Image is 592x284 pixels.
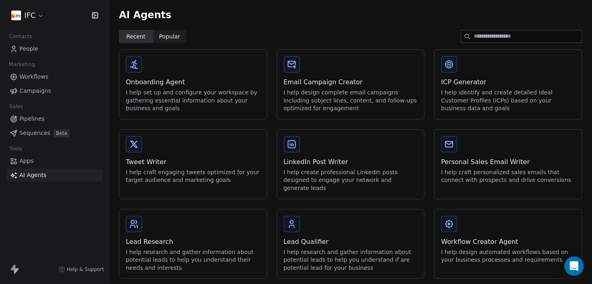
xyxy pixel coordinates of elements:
span: Campaigns [19,87,51,95]
a: Help & Support [59,266,104,273]
div: I help identify and create detailed Ideal Customer Profiles (ICPs) based on your business data an... [441,89,575,113]
div: LinkedIn Post Writer [284,157,418,167]
a: AI Agents [6,169,102,182]
div: I help create professional LinkedIn posts designed to engage your network and generate leads [284,169,418,192]
div: I help craft engaging tweets optimized for your target audience and marketing goals [126,169,260,184]
button: IFC [10,9,46,22]
div: I help research and gather information about potential leads to help you understand if are potent... [284,248,418,272]
div: I help craft personalized sales emails that connect with prospects and drive conversions [441,169,575,184]
span: Contacts [5,30,36,43]
div: Lead Qualifier [284,237,418,247]
div: Workflow Creator Agent [441,237,575,247]
a: Pipelines [6,112,102,126]
div: ICP Generator [441,77,575,87]
span: Workflows [19,73,49,81]
div: Onboarding Agent [126,77,260,87]
span: Popular [159,32,180,41]
div: I help design complete email campaigns including subject lines, content, and follow-ups optimized... [284,89,418,113]
span: Sequences [19,129,50,137]
a: People [6,42,102,56]
span: AI Agents [19,171,47,179]
span: Help & Support [67,266,104,273]
div: I help set up and configure your workspace by gathering essential information about your business... [126,89,260,113]
span: Marketing [5,58,38,70]
div: I help research and gather information about potential leads to help you understand their needs a... [126,248,260,272]
span: Pipelines [19,115,45,123]
div: Tweet Writer [126,157,260,167]
a: SequencesBeta [6,126,102,140]
div: Personal Sales Email Writer [441,157,575,167]
a: Campaigns [6,84,102,98]
span: Beta [53,129,70,137]
div: Email Campaign Creator [284,77,418,87]
div: I help design automated workflows based on your business processes and requirements [441,248,575,264]
span: Sales [6,100,27,113]
span: IFC [24,10,36,21]
div: Open Intercom Messenger [564,256,584,276]
a: Workflows [6,70,102,83]
span: Apps [19,157,34,165]
a: Apps [6,154,102,168]
div: Lead Research [126,237,260,247]
span: People [19,45,38,53]
span: AI Agents [119,9,171,21]
img: IMG_3414.png [11,11,21,20]
span: Tools [6,143,25,155]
